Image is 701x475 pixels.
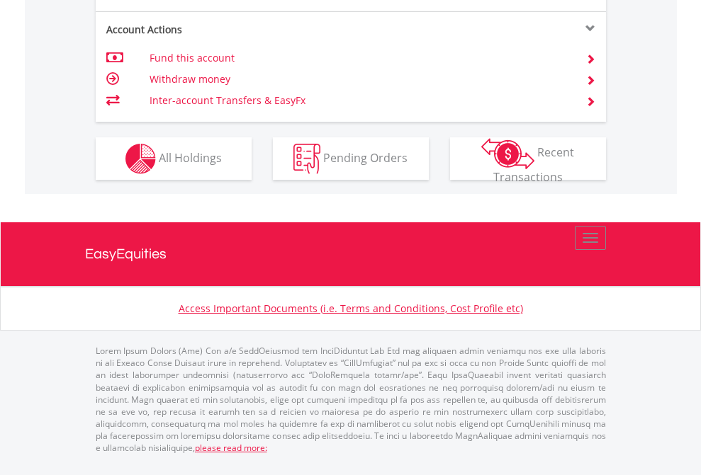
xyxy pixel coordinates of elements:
[150,47,568,69] td: Fund this account
[96,23,351,37] div: Account Actions
[293,144,320,174] img: pending_instructions-wht.png
[96,345,606,454] p: Lorem Ipsum Dolors (Ame) Con a/e SeddOeiusmod tem InciDiduntut Lab Etd mag aliquaen admin veniamq...
[179,302,523,315] a: Access Important Documents (i.e. Terms and Conditions, Cost Profile etc)
[150,90,568,111] td: Inter-account Transfers & EasyFx
[273,137,429,180] button: Pending Orders
[450,137,606,180] button: Recent Transactions
[85,222,617,286] a: EasyEquities
[481,138,534,169] img: transactions-zar-wht.png
[96,137,252,180] button: All Holdings
[159,149,222,165] span: All Holdings
[125,144,156,174] img: holdings-wht.png
[323,149,408,165] span: Pending Orders
[150,69,568,90] td: Withdraw money
[195,442,267,454] a: please read more:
